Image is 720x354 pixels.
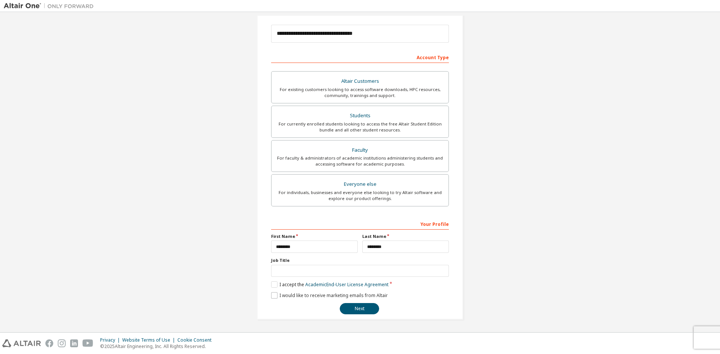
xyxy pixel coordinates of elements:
[271,292,388,299] label: I would like to receive marketing emails from Altair
[271,218,449,230] div: Your Profile
[58,339,66,347] img: instagram.svg
[271,281,388,288] label: I accept the
[70,339,78,347] img: linkedin.svg
[276,87,444,99] div: For existing customers looking to access software downloads, HPC resources, community, trainings ...
[82,339,93,347] img: youtube.svg
[4,2,97,10] img: Altair One
[276,76,444,87] div: Altair Customers
[276,111,444,121] div: Students
[100,343,216,350] p: © 2025 Altair Engineering, Inc. All Rights Reserved.
[276,121,444,133] div: For currently enrolled students looking to access the free Altair Student Edition bundle and all ...
[271,257,449,263] label: Job Title
[122,337,177,343] div: Website Terms of Use
[271,51,449,63] div: Account Type
[276,190,444,202] div: For individuals, businesses and everyone else looking to try Altair software and explore our prod...
[100,337,122,343] div: Privacy
[271,233,358,239] label: First Name
[177,337,216,343] div: Cookie Consent
[2,339,41,347] img: altair_logo.svg
[305,281,388,288] a: Academic End-User License Agreement
[276,155,444,167] div: For faculty & administrators of academic institutions administering students and accessing softwa...
[45,339,53,347] img: facebook.svg
[276,145,444,155] div: Faculty
[340,303,379,314] button: Next
[362,233,449,239] label: Last Name
[276,179,444,190] div: Everyone else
